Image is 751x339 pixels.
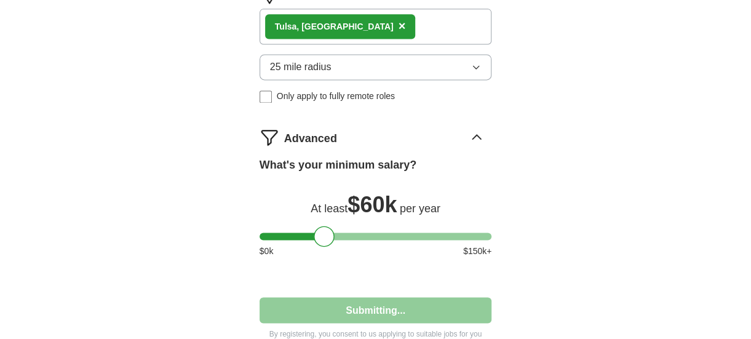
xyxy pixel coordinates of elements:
button: × [399,17,406,36]
img: filter [260,127,279,147]
span: Advanced [284,130,337,147]
span: $ 60k [348,192,397,217]
span: 25 mile radius [270,60,332,74]
span: Only apply to fully remote roles [277,90,395,103]
div: , [GEOGRAPHIC_DATA] [275,20,394,33]
span: $ 150 k+ [463,245,491,258]
input: Only apply to fully remote roles [260,90,272,103]
button: Submitting... [260,297,492,323]
button: 25 mile radius [260,54,492,80]
p: By registering, you consent to us applying to suitable jobs for you [260,328,492,339]
span: × [399,19,406,33]
label: What's your minimum salary? [260,157,416,173]
strong: Tulsa [275,22,297,31]
span: $ 0 k [260,245,274,258]
span: per year [400,202,440,215]
span: At least [311,202,348,215]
